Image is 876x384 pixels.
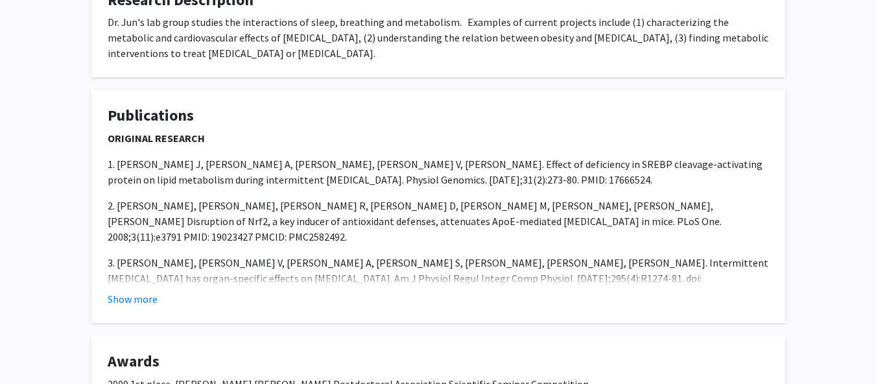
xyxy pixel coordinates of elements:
[108,156,769,187] p: 1. [PERSON_NAME] J, [PERSON_NAME] A, [PERSON_NAME], [PERSON_NAME] V, [PERSON_NAME]. Effect of def...
[108,352,769,371] h4: Awards
[108,255,769,302] p: 3. [PERSON_NAME], [PERSON_NAME] V, [PERSON_NAME] A, [PERSON_NAME] S, [PERSON_NAME], [PERSON_NAME]...
[108,132,205,145] strong: ORIGINAL RESEARCH
[108,198,769,245] p: 2. [PERSON_NAME], [PERSON_NAME], [PERSON_NAME] R, [PERSON_NAME] D, [PERSON_NAME] M, [PERSON_NAME]...
[108,106,769,125] h4: Publications
[108,14,769,61] div: Dr. Jun's lab group studies the interactions of sleep, breathing and metabolism. Examples of curr...
[108,291,158,307] button: Show more
[10,326,55,374] iframe: Chat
